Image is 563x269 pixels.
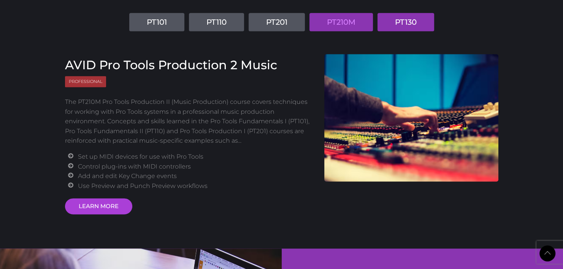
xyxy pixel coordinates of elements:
[78,171,313,181] li: Add and edit Key Change events
[65,76,106,87] span: Professional
[129,13,184,31] a: PT101
[377,13,434,31] a: PT130
[309,13,373,31] a: PT210M
[78,162,313,172] li: Control plug-ins with MIDI controllers
[65,58,313,72] h3: AVID Pro Tools Production 2 Music
[189,13,244,31] a: PT110
[65,97,313,146] p: The PT210M Pro Tools Production II (Music Production) course covers techniques for working with P...
[324,54,498,181] img: AVID Pro Tools Production 2 Course cover
[249,13,305,31] a: PT201
[65,198,132,214] a: LEARN MORE
[78,152,313,162] li: Set up MIDI devices for use with Pro Tools
[78,181,313,191] li: Use Preview and Punch Preview workflows
[539,245,555,261] a: Back to Top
